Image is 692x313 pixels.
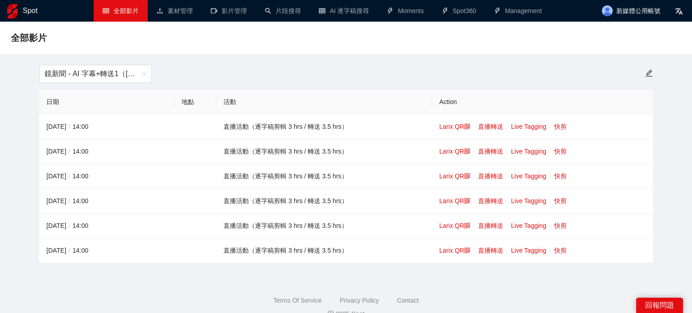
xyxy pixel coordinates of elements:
[494,7,542,14] a: thunderboltManagement
[439,197,470,204] a: Larix QR
[66,123,73,130] span: /
[602,5,613,16] img: avatar
[216,189,432,213] td: 直播活動（逐字稿剪輯 3 hrs / 轉送 3.5 hrs）
[439,222,470,229] a: Larix QR
[216,213,432,238] td: 直播活動（逐字稿剪輯 3 hrs / 轉送 3.5 hrs）
[387,7,424,14] a: thunderboltMoments
[397,297,419,304] a: Contact
[66,197,73,204] span: /
[478,247,503,254] a: 直播轉送
[554,148,567,155] a: 快剪
[66,172,73,180] span: /
[432,90,653,114] th: Action
[511,172,546,180] a: Live Tagging
[645,69,653,77] span: edit
[464,198,470,204] span: qrcode
[554,222,567,229] a: 快剪
[39,114,174,139] td: [DATE] 14:00
[39,90,174,114] th: 日期
[39,238,174,263] td: [DATE] 14:00
[66,222,73,229] span: /
[103,8,109,14] span: table
[216,238,432,263] td: 直播活動（逐字稿剪輯 3 hrs / 轉送 3.5 hrs）
[39,189,174,213] td: [DATE] 14:00
[216,139,432,164] td: 直播活動（逐字稿剪輯 3 hrs / 轉送 3.5 hrs）
[157,7,193,14] a: upload素材管理
[636,298,683,313] div: 回報問題
[319,7,369,14] a: tableAI 逐字稿搜尋
[7,4,18,18] img: logo
[39,139,174,164] td: [DATE] 14:00
[554,123,567,130] a: 快剪
[464,123,470,130] span: qrcode
[340,297,379,304] a: Privacy Policy
[265,7,301,14] a: search片段搜尋
[11,31,47,45] span: 全部影片
[439,123,470,130] a: Larix QR
[554,172,567,180] a: 快剪
[39,164,174,189] td: [DATE] 14:00
[511,197,546,204] a: Live Tagging
[464,173,470,179] span: qrcode
[464,247,470,254] span: qrcode
[511,148,546,155] a: Live Tagging
[216,164,432,189] td: 直播活動（逐字稿剪輯 3 hrs / 轉送 3.5 hrs）
[442,7,476,14] a: thunderboltSpot360
[273,297,322,304] a: Terms Of Service
[66,148,73,155] span: /
[554,247,567,254] a: 快剪
[478,123,503,130] a: 直播轉送
[114,7,139,14] span: 全部影片
[511,247,546,254] a: Live Tagging
[45,65,146,82] span: 鏡新聞 - AI 字幕+轉送1（2025-2027）
[39,213,174,238] td: [DATE] 14:00
[439,247,470,254] a: Larix QR
[216,114,432,139] td: 直播活動（逐字稿剪輯 3 hrs / 轉送 3.5 hrs）
[478,197,503,204] a: 直播轉送
[554,197,567,204] a: 快剪
[478,148,503,155] a: 直播轉送
[511,123,546,130] a: Live Tagging
[464,222,470,229] span: qrcode
[211,7,247,14] a: video-camera影片管理
[66,247,73,254] span: /
[478,222,503,229] a: 直播轉送
[511,222,546,229] a: Live Tagging
[216,90,432,114] th: 活動
[174,90,216,114] th: 地點
[439,148,470,155] a: Larix QR
[478,172,503,180] a: 直播轉送
[464,148,470,154] span: qrcode
[439,172,470,180] a: Larix QR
